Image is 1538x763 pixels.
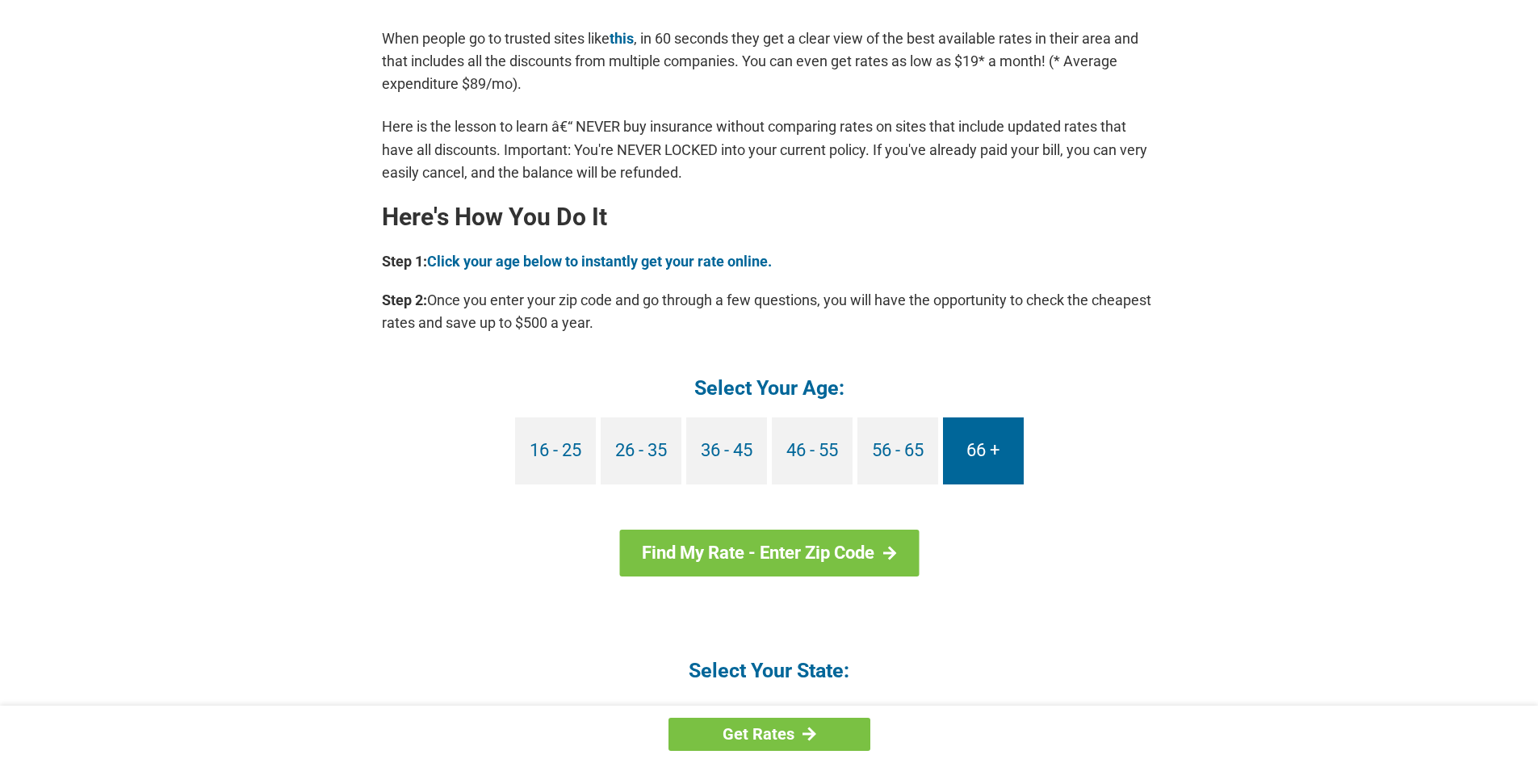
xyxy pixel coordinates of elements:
p: When people go to trusted sites like , in 60 seconds they get a clear view of the best available ... [382,27,1157,95]
a: Click your age below to instantly get your rate online. [427,253,772,270]
h4: Select Your State: [382,657,1157,684]
h4: Select Your Age: [382,375,1157,401]
h2: Here's How You Do It [382,204,1157,230]
a: 16 - 25 [515,417,596,484]
a: Find My Rate - Enter Zip Code [619,530,919,576]
a: 56 - 65 [857,417,938,484]
p: Once you enter your zip code and go through a few questions, you will have the opportunity to che... [382,289,1157,334]
p: Here is the lesson to learn â€“ NEVER buy insurance without comparing rates on sites that include... [382,115,1157,183]
a: 46 - 55 [772,417,853,484]
a: 66 + [943,417,1024,484]
b: Step 2: [382,291,427,308]
a: Get Rates [668,718,870,751]
a: 26 - 35 [601,417,681,484]
a: this [610,30,634,47]
a: 36 - 45 [686,417,767,484]
b: Step 1: [382,253,427,270]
